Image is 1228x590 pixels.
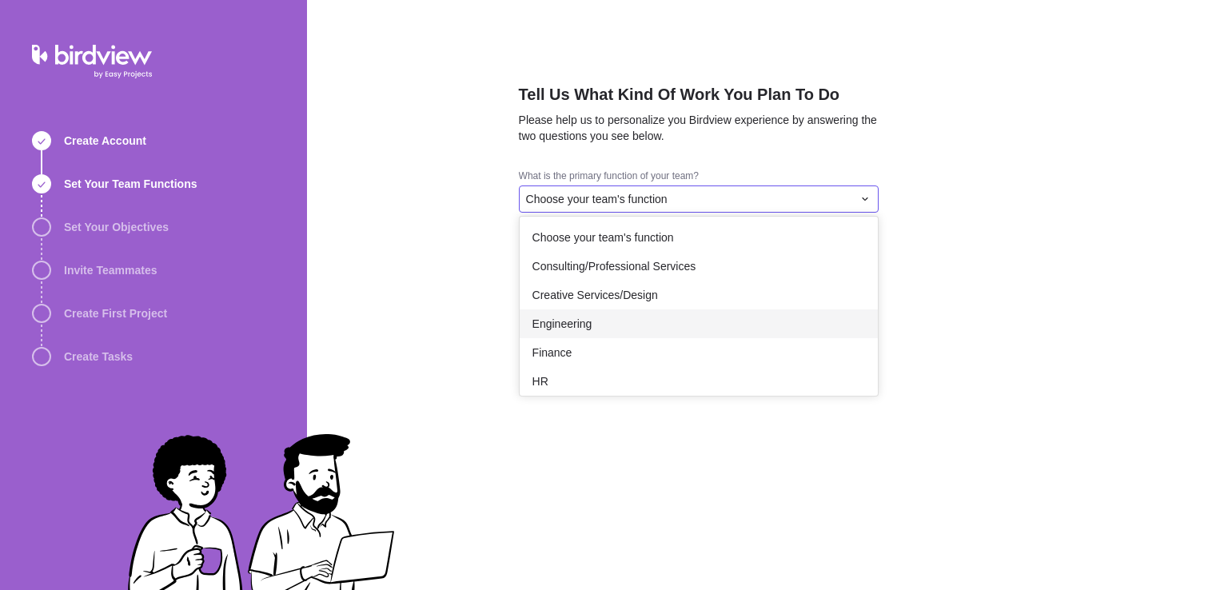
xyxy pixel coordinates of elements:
[532,258,696,274] span: Consulting/Professional Services
[532,316,592,332] span: Engineering
[532,287,658,303] span: Creative Services/Design
[532,373,548,389] span: HR
[532,229,674,245] span: Choose your team's function
[526,191,668,207] span: Choose your team's function
[532,345,572,361] span: Finance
